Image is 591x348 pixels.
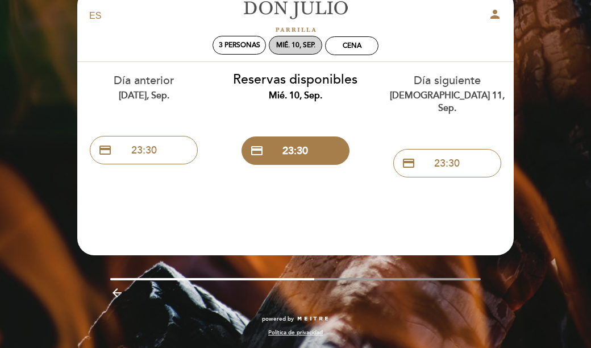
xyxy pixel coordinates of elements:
div: Día anterior [77,73,211,102]
div: [DATE], sep. [77,89,211,102]
span: credit_card [250,144,264,158]
a: Política de privacidad [268,329,323,337]
img: MEITRE [297,316,329,322]
div: Cena [343,42,361,50]
a: powered by [262,315,329,323]
i: arrow_backward [110,286,124,300]
span: credit_card [98,143,112,157]
div: Reservas disponibles [228,71,363,102]
span: powered by [262,315,294,323]
div: [DEMOGRAPHIC_DATA] 11, sep. [380,89,514,115]
span: 3 personas [219,41,260,49]
button: person [488,7,502,25]
div: Día siguiente [380,73,514,115]
button: credit_card 23:30 [242,136,349,165]
div: mié. 10, sep. [228,89,363,102]
i: person [488,7,502,21]
button: credit_card 23:30 [393,149,501,177]
a: [PERSON_NAME] [224,1,367,32]
button: credit_card 23:30 [90,136,198,164]
div: mié. 10, sep. [276,41,315,49]
span: credit_card [402,156,415,170]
